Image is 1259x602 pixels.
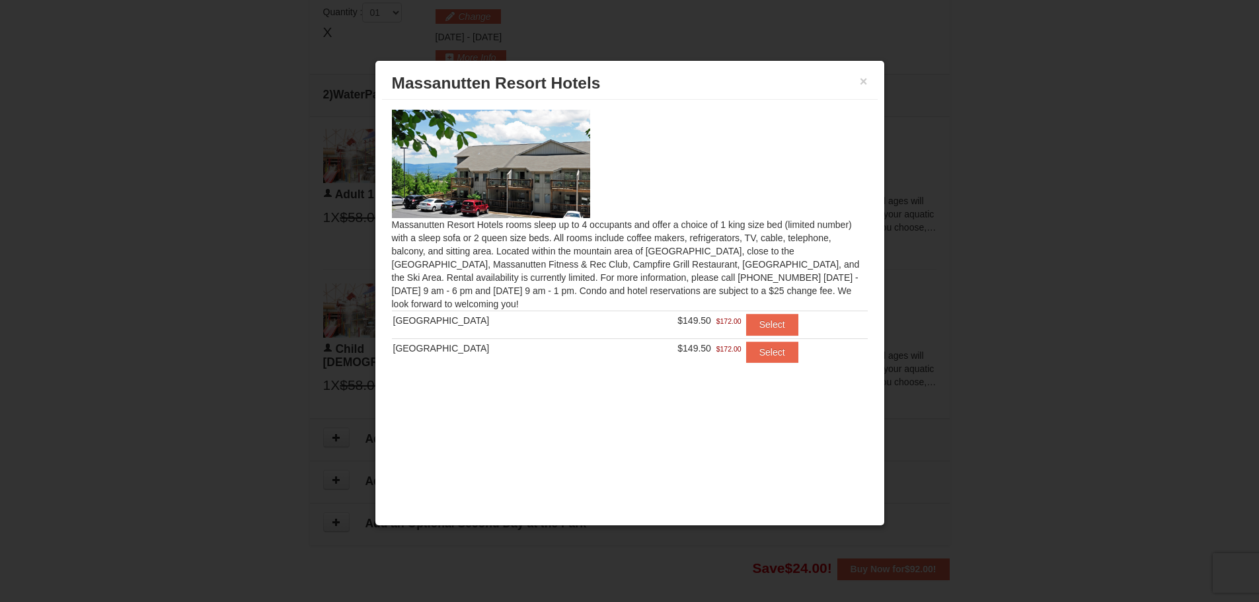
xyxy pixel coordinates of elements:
span: $149.50 [677,343,711,354]
span: Massanutten Resort Hotels [392,74,601,92]
div: Massanutten Resort Hotels rooms sleep up to 4 occupants and offer a choice of 1 king size bed (li... [382,100,878,389]
img: 19219026-1-e3b4ac8e.jpg [392,110,590,218]
span: $172.00 [716,315,742,328]
div: [GEOGRAPHIC_DATA] [393,314,601,327]
button: Select [746,314,798,335]
span: $172.00 [716,342,742,356]
button: × [860,75,868,88]
button: Select [746,342,798,363]
div: [GEOGRAPHIC_DATA] [393,342,601,355]
span: $149.50 [677,315,711,326]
